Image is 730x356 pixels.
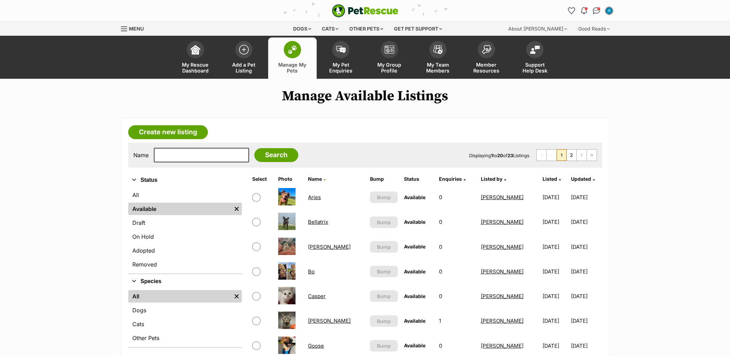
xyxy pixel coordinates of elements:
td: [DATE] [540,185,570,209]
span: Available [404,318,425,324]
button: Bump [370,340,398,351]
span: First page [537,150,546,161]
td: [DATE] [571,260,601,283]
span: Listed by [481,176,502,182]
img: group-profile-icon-3fa3cf56718a62981997c0bc7e787c4b2cf8bcc04b72c1350f741eb67cf2f40e.svg [385,45,394,54]
span: My Group Profile [374,62,405,74]
a: My Group Profile [365,37,414,79]
td: 0 [436,235,477,259]
img: notifications-46538b983faf8c2785f20acdc204bb7945ddae34d4c08c2a6579f10ce5e182be.svg [581,7,587,14]
button: Notifications [579,5,590,16]
a: Listed by [481,176,506,182]
span: Listed [543,176,557,182]
span: Bump [377,194,391,201]
img: logo-e224e6f780fb5917bec1dbf3a21bbac754714ae5b6737aabdf751b685950b380.svg [332,4,398,17]
a: Next page [577,150,587,161]
img: pet-enquiries-icon-7e3ad2cf08bfb03b45e93fb7055b45f3efa6380592205ae92323e6603595dc1f.svg [336,46,346,53]
span: Member Resources [471,62,502,74]
td: [DATE] [540,284,570,308]
th: Photo [275,173,305,185]
td: 0 [436,260,477,283]
span: Add a Pet Listing [228,62,260,74]
td: [DATE] [540,260,570,283]
td: [DATE] [540,235,570,259]
td: 0 [436,210,477,234]
a: [PERSON_NAME] [308,244,351,250]
a: Dogs [128,304,242,316]
td: 0 [436,284,477,308]
img: team-members-icon-5396bd8760b3fe7c0b43da4ab00e1e3bb1a5d9ba89233759b79545d2d3fc5d0d.svg [433,45,443,54]
a: My Rescue Dashboard [171,37,220,79]
a: Favourites [566,5,577,16]
a: Aries [308,194,321,201]
a: [PERSON_NAME] [481,219,524,225]
span: My Team Members [422,62,454,74]
a: Name [308,176,326,182]
th: Select [249,173,275,185]
span: Available [404,293,425,299]
a: Removed [128,258,242,271]
button: Status [128,176,242,185]
a: Goose [308,342,324,349]
span: My Rescue Dashboard [180,62,211,74]
a: Create new listing [128,125,208,139]
button: Bump [370,315,398,327]
a: Listed [543,176,561,182]
span: Name [308,176,322,182]
a: [PERSON_NAME] [481,317,524,324]
a: PetRescue [332,4,398,17]
nav: Pagination [536,149,597,161]
a: Cats [128,318,242,330]
button: Bump [370,217,398,228]
a: Adopted [128,244,242,257]
td: 0 [436,185,477,209]
div: Cats [317,22,343,36]
a: Menu [121,22,149,34]
label: Name [133,152,149,158]
a: [PERSON_NAME] [481,268,524,275]
a: Last page [587,150,597,161]
td: [DATE] [540,309,570,333]
img: member-resources-icon-8e73f808a243e03378d46382f2149f9095a855e16c252ad45f914b54edf8863c.svg [482,45,491,54]
a: Manage My Pets [268,37,317,79]
a: Bellatrix [308,219,328,225]
div: About [PERSON_NAME] [503,22,572,36]
img: chat-41dd97257d64d25036548639549fe6c8038ab92f7586957e7f3b1b290dea8141.svg [593,7,600,14]
strong: 23 [508,153,513,158]
span: My Pet Enquiries [325,62,357,74]
span: Available [404,342,425,348]
td: 1 [436,309,477,333]
div: Good Reads [573,22,615,36]
span: Menu [129,26,144,32]
div: Status [128,187,242,273]
a: My Pet Enquiries [317,37,365,79]
td: [DATE] [571,284,601,308]
a: Available [128,203,231,215]
span: Available [404,269,425,274]
a: [PERSON_NAME] [308,317,351,324]
img: help-desk-icon-fdf02630f3aa405de69fd3d07c3f3aa587a6932b1a1747fa1d2bba05be0121f9.svg [530,45,540,54]
td: [DATE] [571,185,601,209]
span: Available [404,219,425,225]
a: Draft [128,217,242,229]
button: Bump [370,290,398,302]
span: Page 1 [557,150,566,161]
a: All [128,189,242,201]
span: Displaying to of Listings [469,153,529,158]
span: Manage My Pets [277,62,308,74]
strong: 1 [491,153,493,158]
span: Bump [377,219,391,226]
a: Remove filter [231,290,242,303]
strong: 20 [497,153,503,158]
div: Other pets [344,22,388,36]
td: [DATE] [571,210,601,234]
a: [PERSON_NAME] [481,244,524,250]
a: Updated [571,176,595,182]
a: Enquiries [439,176,466,182]
img: add-pet-listing-icon-0afa8454b4691262ce3f59096e99ab1cd57d4a30225e0717b998d2c9b9846f56.svg [239,45,249,54]
a: Conversations [591,5,602,16]
a: [PERSON_NAME] [481,194,524,201]
span: Available [404,244,425,249]
button: Species [128,277,242,286]
img: Emily Middleton profile pic [606,7,613,14]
